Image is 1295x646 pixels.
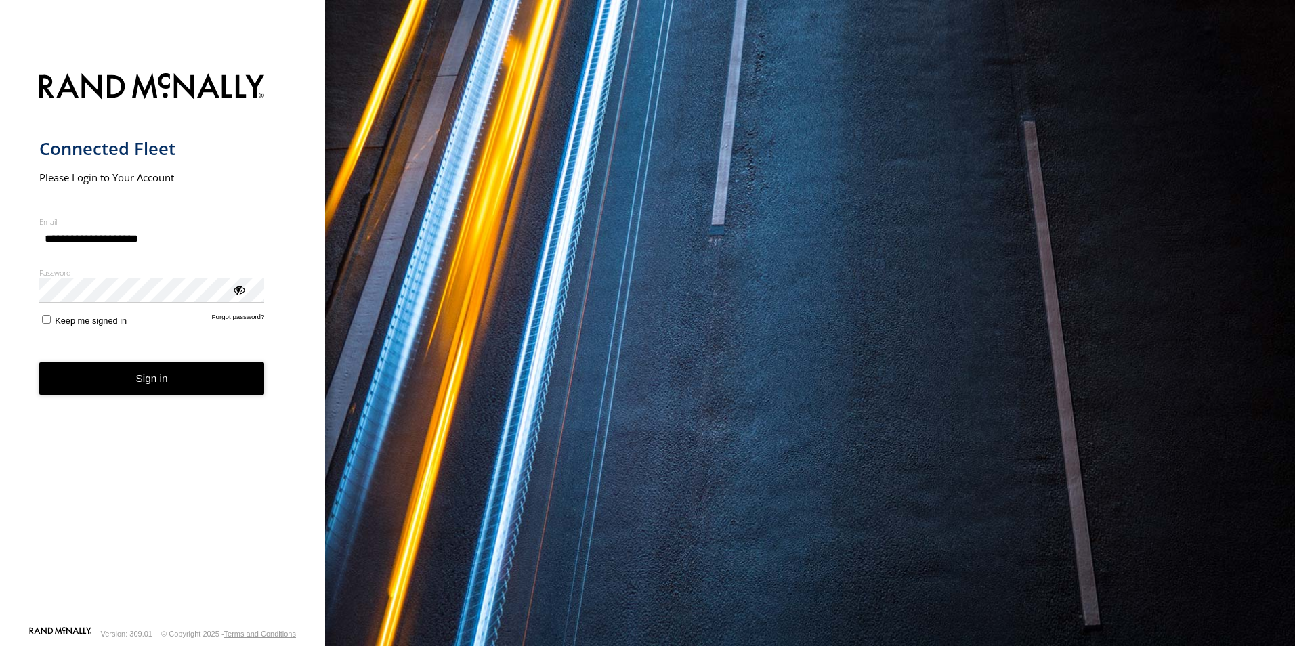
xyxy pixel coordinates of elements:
button: Sign in [39,362,265,395]
h1: Connected Fleet [39,137,265,160]
span: Keep me signed in [55,316,127,326]
a: Visit our Website [29,627,91,641]
div: ViewPassword [232,282,245,296]
img: Rand McNally [39,70,265,105]
label: Email [39,217,265,227]
h2: Please Login to Your Account [39,171,265,184]
form: main [39,65,286,626]
input: Keep me signed in [42,315,51,324]
a: Forgot password? [212,313,265,326]
div: © Copyright 2025 - [161,630,296,638]
a: Terms and Conditions [224,630,296,638]
div: Version: 309.01 [101,630,152,638]
label: Password [39,267,265,278]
